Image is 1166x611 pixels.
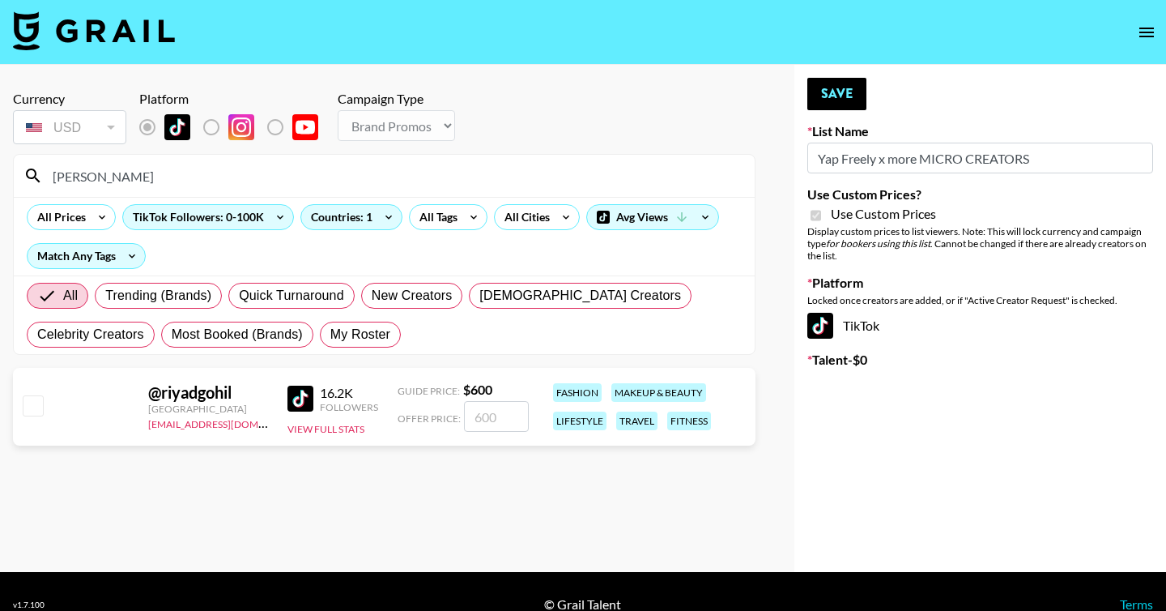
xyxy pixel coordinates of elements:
[172,325,303,344] span: Most Booked (Brands)
[463,382,492,397] strong: $ 600
[330,325,390,344] span: My Roster
[826,237,930,250] em: for bookers using this list
[807,225,1153,262] div: Display custom prices to list viewers. Note: This will lock currency and campaign type . Cannot b...
[301,205,402,229] div: Countries: 1
[28,205,89,229] div: All Prices
[587,205,718,229] div: Avg Views
[287,423,364,435] button: View Full Stats
[63,286,78,305] span: All
[239,286,344,305] span: Quick Turnaround
[398,412,461,425] span: Offer Price:
[398,385,460,397] span: Guide Price:
[807,78,866,110] button: Save
[667,412,711,430] div: fitness
[13,11,175,50] img: Grail Talent
[410,205,461,229] div: All Tags
[105,286,211,305] span: Trending (Brands)
[372,286,453,305] span: New Creators
[807,352,1153,368] label: Talent - $ 0
[148,382,268,403] div: @ riyadgohil
[807,275,1153,291] label: Platform
[292,114,318,140] img: YouTube
[16,113,123,142] div: USD
[13,600,45,610] div: v 1.7.100
[37,325,144,344] span: Celebrity Creators
[553,383,602,402] div: fashion
[495,205,553,229] div: All Cities
[164,114,190,140] img: TikTok
[831,206,936,222] span: Use Custom Prices
[338,91,455,107] div: Campaign Type
[320,385,378,401] div: 16.2K
[287,386,313,412] img: TikTok
[553,412,606,430] div: lifestyle
[139,91,331,107] div: Platform
[464,401,529,432] input: 600
[123,205,293,229] div: TikTok Followers: 0-100K
[228,114,254,140] img: Instagram
[148,403,268,415] div: [GEOGRAPHIC_DATA]
[807,313,833,339] img: TikTok
[616,412,657,430] div: travel
[611,383,706,402] div: makeup & beauty
[320,401,378,413] div: Followers
[139,110,331,144] div: List locked to TikTok.
[13,91,126,107] div: Currency
[28,244,145,268] div: Match Any Tags
[1130,16,1163,49] button: open drawer
[43,163,745,189] input: Search by User Name
[807,294,1153,306] div: Locked once creators are added, or if "Active Creator Request" is checked.
[807,123,1153,139] label: List Name
[807,313,1153,339] div: TikTok
[479,286,681,305] span: [DEMOGRAPHIC_DATA] Creators
[148,415,311,430] a: [EMAIL_ADDRESS][DOMAIN_NAME]
[807,186,1153,203] label: Use Custom Prices?
[13,107,126,147] div: Currency is locked to USD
